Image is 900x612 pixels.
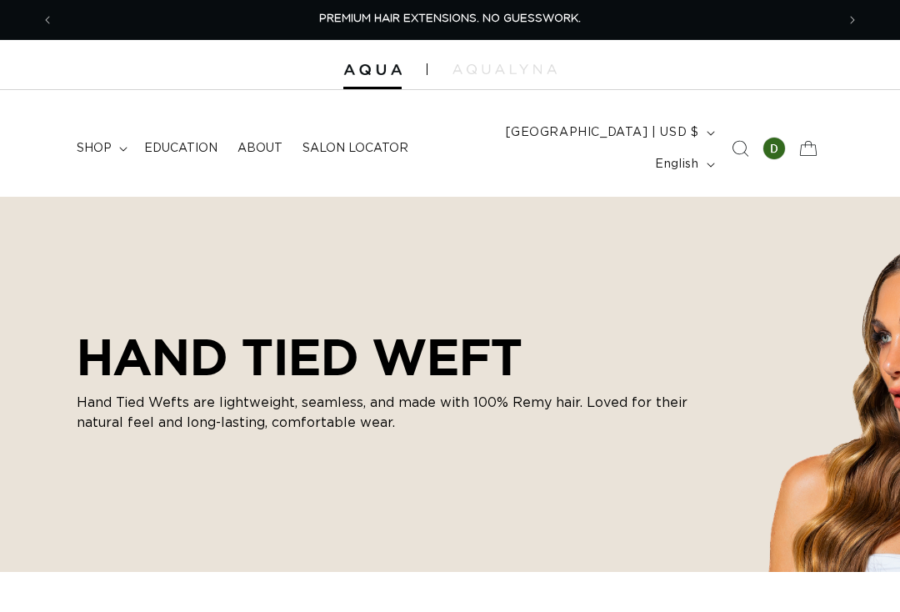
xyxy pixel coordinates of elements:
a: Salon Locator [292,131,418,166]
button: English [645,148,721,180]
span: shop [77,141,112,156]
summary: shop [67,131,134,166]
span: Education [144,141,217,156]
span: PREMIUM HAIR EXTENSIONS. NO GUESSWORK. [319,13,581,24]
img: aqualyna.com [452,64,557,74]
button: [GEOGRAPHIC_DATA] | USD $ [496,117,722,148]
a: Education [134,131,227,166]
span: Salon Locator [302,141,408,156]
button: Next announcement [834,4,871,36]
button: Previous announcement [29,4,66,36]
span: [GEOGRAPHIC_DATA] | USD $ [506,124,699,142]
img: Aqua Hair Extensions [343,64,402,76]
span: English [655,156,698,173]
p: Hand Tied Wefts are lightweight, seamless, and made with 100% Remy hair. Loved for their natural ... [77,393,710,433]
h2: HAND TIED WEFT [77,328,710,386]
a: About [227,131,292,166]
summary: Search [722,130,758,167]
span: About [237,141,282,156]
